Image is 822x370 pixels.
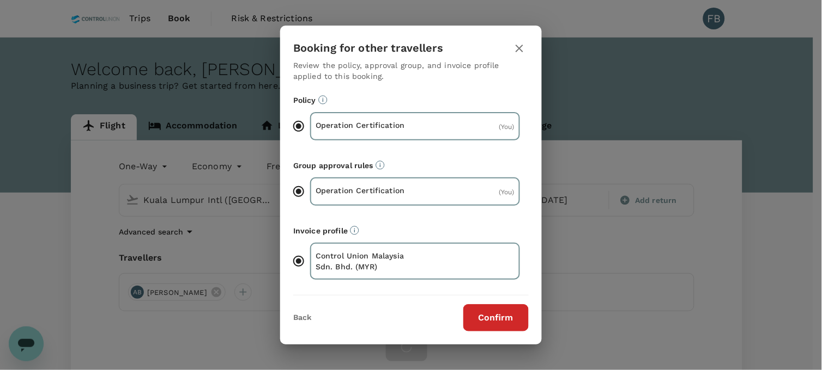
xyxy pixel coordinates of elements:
p: Policy [293,95,529,106]
svg: Default approvers or custom approval rules (if available) are based on the user group. [376,161,385,170]
h3: Booking for other travellers [293,42,443,54]
p: Review the policy, approval group, and invoice profile applied to this booking. [293,60,529,82]
svg: Booking restrictions are based on the selected travel policy. [318,95,328,104]
span: ( You ) [499,188,515,196]
svg: The payment currency and company information are based on the selected invoice profile. [350,226,359,235]
p: Operation Certification [316,185,415,196]
button: Back [293,313,311,322]
p: Operation Certification [316,120,415,131]
button: Confirm [463,304,529,331]
p: Invoice profile [293,225,529,236]
p: Group approval rules [293,160,529,171]
p: Control Union Malaysia Sdn. Bhd. (MYR) [316,250,415,272]
span: ( You ) [499,123,515,131]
